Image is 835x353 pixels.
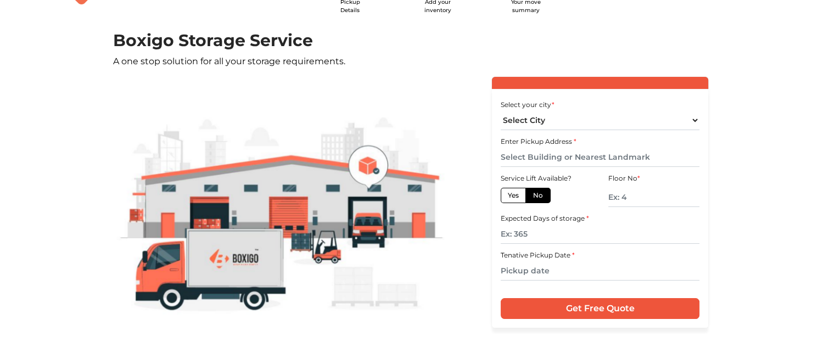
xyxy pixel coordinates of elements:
[608,188,699,207] input: Ex: 4
[501,225,699,244] input: Ex: 365
[501,173,571,183] label: Service Lift Available?
[608,173,640,183] label: Floor No
[501,298,699,319] input: Get Free Quote
[525,188,551,203] label: No
[501,250,575,260] label: Tenative Pickup Date
[501,188,526,203] label: Yes
[113,55,722,68] p: A one stop solution for all your storage requirements.
[501,261,699,281] input: Pickup date
[501,148,699,167] input: Select Building or Nearest Landmark
[113,31,722,51] h1: Boxigo Storage Service
[501,137,576,147] label: Enter Pickup Address
[501,100,554,110] label: Select your city
[501,214,589,223] label: Expected Days of storage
